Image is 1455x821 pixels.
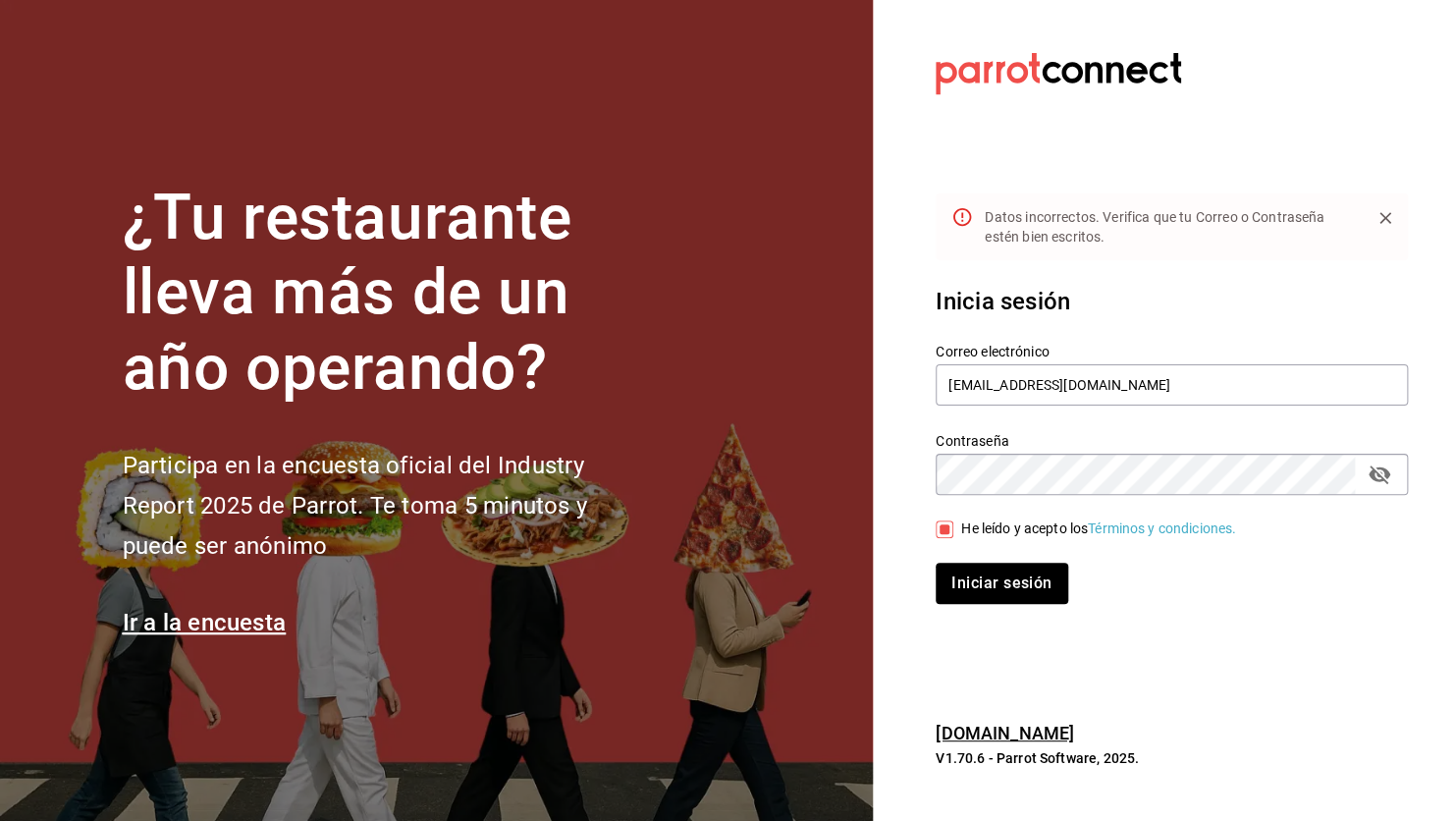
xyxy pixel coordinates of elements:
[936,563,1067,604] button: Iniciar sesión
[936,723,1074,743] a: [DOMAIN_NAME]
[936,344,1408,357] label: Correo electrónico
[122,609,286,636] a: Ir a la encuesta
[985,199,1355,254] div: Datos incorrectos. Verifica que tu Correo o Contraseña estén bien escritos.
[936,433,1408,447] label: Contraseña
[936,364,1408,406] input: Ingresa tu correo electrónico
[1363,458,1396,491] button: passwordField
[122,446,652,566] h2: Participa en la encuesta oficial del Industry Report 2025 de Parrot. Te toma 5 minutos y puede se...
[961,519,1236,539] div: He leído y acepto los
[1088,520,1236,536] a: Términos y condiciones.
[936,284,1408,319] h3: Inicia sesión
[122,181,652,407] h1: ¿Tu restaurante lleva más de un año operando?
[1371,203,1400,233] button: Close
[936,748,1408,768] p: V1.70.6 - Parrot Software, 2025.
